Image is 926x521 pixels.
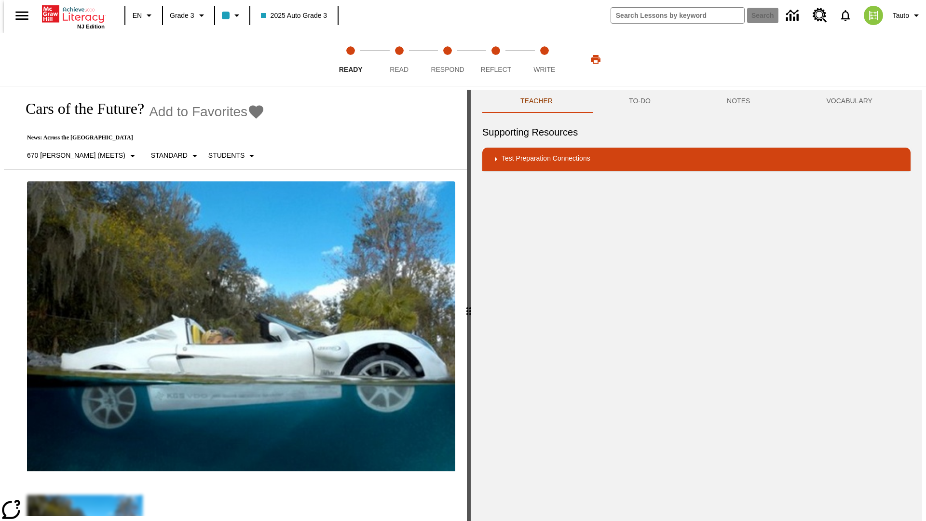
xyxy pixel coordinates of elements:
p: Students [208,151,245,161]
button: Select Student [204,147,261,165]
div: Home [42,3,105,29]
a: Notifications [833,3,858,28]
h1: Cars of the Future? [15,100,144,118]
div: Press Enter or Spacebar and then press right and left arrow keys to move the slider [467,90,471,521]
h6: Supporting Resources [482,124,911,140]
input: search field [611,8,744,23]
button: Open side menu [8,1,36,30]
div: Instructional Panel Tabs [482,90,911,113]
button: Select Lexile, 670 Lexile (Meets) [23,147,142,165]
img: High-tech automobile treading water. [27,181,455,471]
div: activity [471,90,922,521]
p: Standard [151,151,188,161]
span: Read [390,66,409,73]
span: Ready [339,66,363,73]
img: avatar image [864,6,883,25]
button: Select a new avatar [858,3,889,28]
span: Tauto [893,11,909,21]
p: News: Across the [GEOGRAPHIC_DATA] [15,134,265,141]
div: reading [4,90,467,516]
button: Respond step 3 of 5 [420,33,476,86]
span: Respond [431,66,464,73]
button: Class color is light blue. Change class color [218,7,246,24]
button: Write step 5 of 5 [517,33,572,86]
span: Write [533,66,555,73]
button: Ready step 1 of 5 [323,33,379,86]
button: Grade: Grade 3, Select a grade [166,7,211,24]
span: Reflect [481,66,512,73]
button: VOCABULARY [788,90,911,113]
span: EN [133,11,142,21]
button: Teacher [482,90,591,113]
button: Language: EN, Select a language [128,7,159,24]
button: Scaffolds, Standard [147,147,204,165]
a: Resource Center, Will open in new tab [807,2,833,28]
a: Data Center [780,2,807,29]
button: Profile/Settings [889,7,926,24]
div: Test Preparation Connections [482,148,911,171]
button: Add to Favorites - Cars of the Future? [149,103,265,120]
span: Add to Favorites [149,104,247,120]
button: NOTES [689,90,788,113]
button: TO-DO [591,90,689,113]
span: Grade 3 [170,11,194,21]
p: Test Preparation Connections [502,153,590,165]
span: NJ Edition [77,24,105,29]
p: 670 [PERSON_NAME] (Meets) [27,151,125,161]
button: Read step 2 of 5 [371,33,427,86]
button: Print [580,51,611,68]
span: 2025 Auto Grade 3 [261,11,327,21]
button: Reflect step 4 of 5 [468,33,524,86]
